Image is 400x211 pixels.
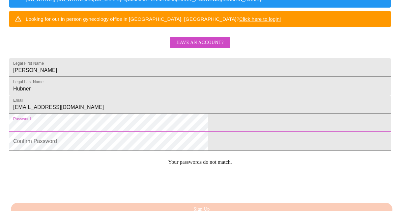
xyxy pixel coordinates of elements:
iframe: reCAPTCHA [9,170,109,196]
a: Have an account? [168,44,232,50]
div: Looking for our in person gynecology office in [GEOGRAPHIC_DATA], [GEOGRAPHIC_DATA]? [26,13,281,25]
p: Your passwords do not match. [9,159,391,165]
button: Have an account? [170,37,230,49]
span: Have an account? [176,39,223,47]
a: Click here to login! [239,16,281,22]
